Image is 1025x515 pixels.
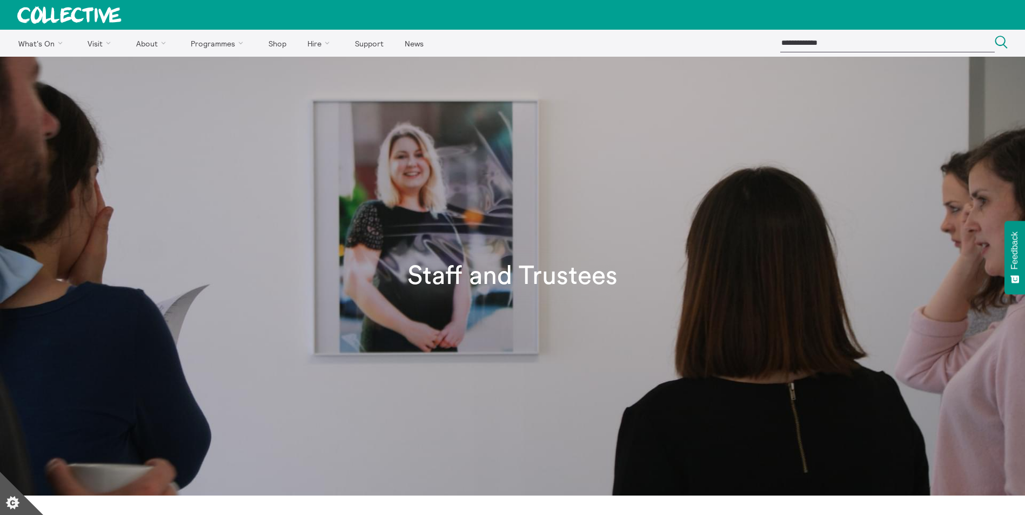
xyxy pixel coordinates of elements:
[1004,221,1025,294] button: Feedback - Show survey
[345,30,393,57] a: Support
[1010,232,1020,269] span: Feedback
[259,30,296,57] a: Shop
[126,30,179,57] a: About
[182,30,257,57] a: Programmes
[78,30,125,57] a: Visit
[395,30,433,57] a: News
[298,30,344,57] a: Hire
[9,30,76,57] a: What's On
